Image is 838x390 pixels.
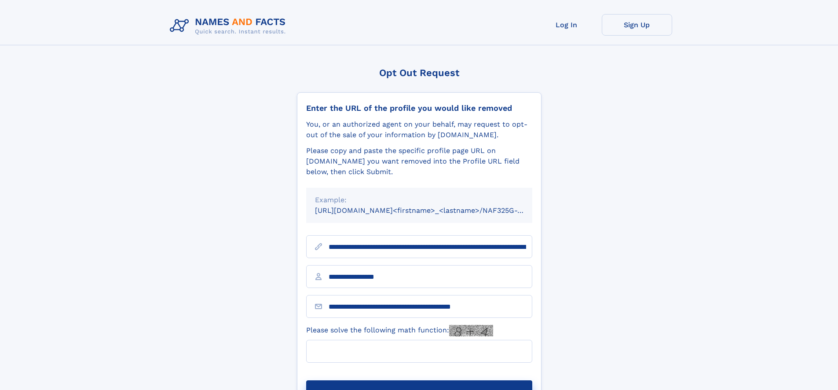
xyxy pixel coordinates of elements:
[531,14,602,36] a: Log In
[306,119,532,140] div: You, or an authorized agent on your behalf, may request to opt-out of the sale of your informatio...
[315,195,523,205] div: Example:
[315,206,549,215] small: [URL][DOMAIN_NAME]<firstname>_<lastname>/NAF325G-xxxxxxxx
[297,67,542,78] div: Opt Out Request
[602,14,672,36] a: Sign Up
[306,146,532,177] div: Please copy and paste the specific profile page URL on [DOMAIN_NAME] you want removed into the Pr...
[306,103,532,113] div: Enter the URL of the profile you would like removed
[166,14,293,38] img: Logo Names and Facts
[306,325,493,336] label: Please solve the following math function:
